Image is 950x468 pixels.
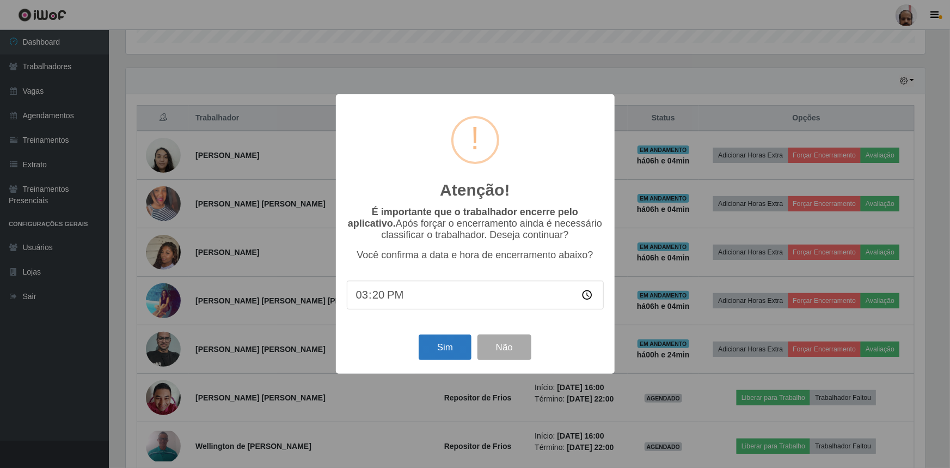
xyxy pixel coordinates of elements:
button: Sim [419,335,471,360]
p: Você confirma a data e hora de encerramento abaixo? [347,250,604,261]
b: É importante que o trabalhador encerre pelo aplicativo. [348,206,578,229]
p: Após forçar o encerramento ainda é necessário classificar o trabalhador. Deseja continuar? [347,206,604,241]
button: Não [477,335,531,360]
h2: Atenção! [440,180,510,200]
